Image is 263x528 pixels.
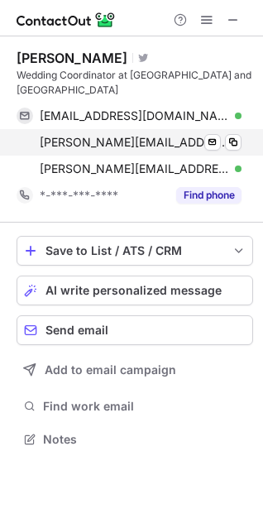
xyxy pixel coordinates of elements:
button: AI write personalized message [17,276,253,305]
button: save-profile-one-click [17,236,253,266]
div: Wedding Coordinator at [GEOGRAPHIC_DATA] and [GEOGRAPHIC_DATA] [17,68,253,98]
div: Save to List / ATS / CRM [45,244,224,257]
span: Notes [43,432,246,447]
button: Reveal Button [176,187,241,204]
button: Add to email campaign [17,355,253,385]
span: Find work email [43,399,246,414]
div: [PERSON_NAME] [17,50,127,66]
span: Add to email campaign [45,363,176,377]
img: ContactOut v5.3.10 [17,10,116,30]
span: AI write personalized message [45,284,222,297]
span: [EMAIL_ADDRESS][DOMAIN_NAME] [40,108,229,123]
span: [PERSON_NAME][EMAIL_ADDRESS][DOMAIN_NAME] [40,135,229,150]
span: [PERSON_NAME][EMAIL_ADDRESS][DOMAIN_NAME] [40,161,229,176]
button: Find work email [17,395,253,418]
button: Notes [17,428,253,451]
span: Send email [45,324,108,337]
button: Send email [17,315,253,345]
